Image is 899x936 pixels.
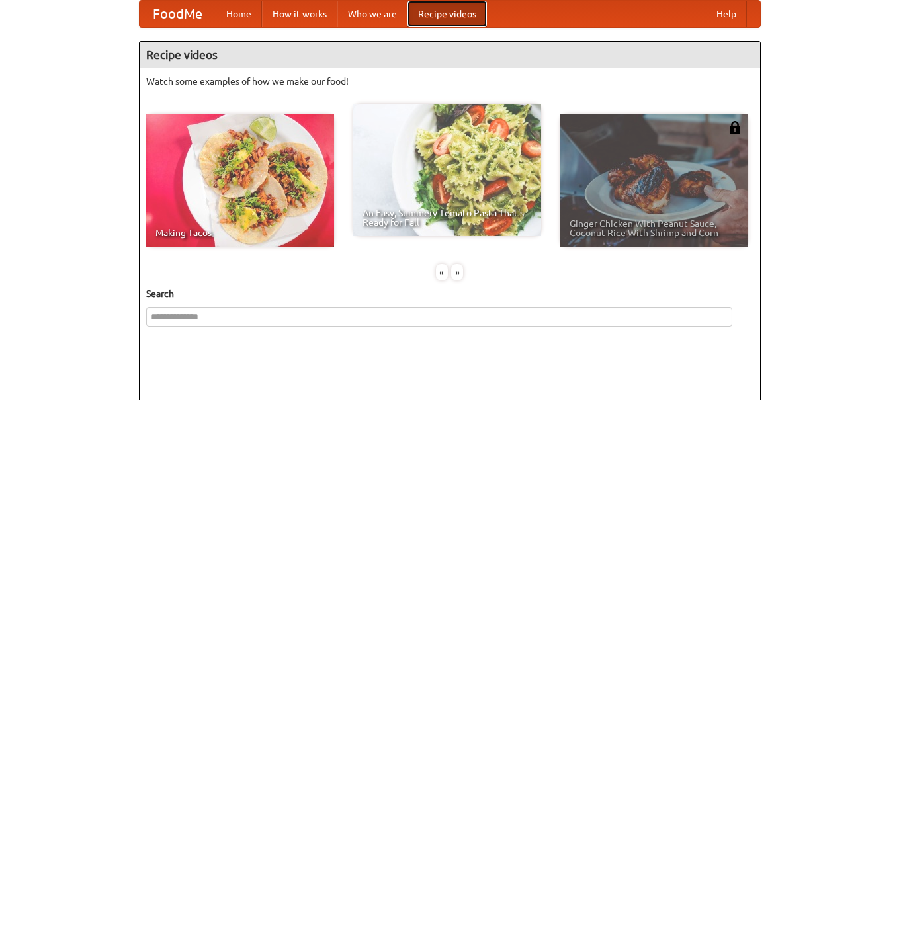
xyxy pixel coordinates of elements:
h4: Recipe videos [140,42,760,68]
a: Who we are [337,1,407,27]
a: Recipe videos [407,1,487,27]
a: An Easy, Summery Tomato Pasta That's Ready for Fall [353,104,541,236]
div: » [451,264,463,280]
a: Help [706,1,747,27]
a: How it works [262,1,337,27]
a: Home [216,1,262,27]
div: « [436,264,448,280]
h5: Search [146,287,753,300]
a: Making Tacos [146,114,334,247]
span: Making Tacos [155,228,325,237]
span: An Easy, Summery Tomato Pasta That's Ready for Fall [363,208,532,227]
a: FoodMe [140,1,216,27]
img: 483408.png [728,121,742,134]
p: Watch some examples of how we make our food! [146,75,753,88]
